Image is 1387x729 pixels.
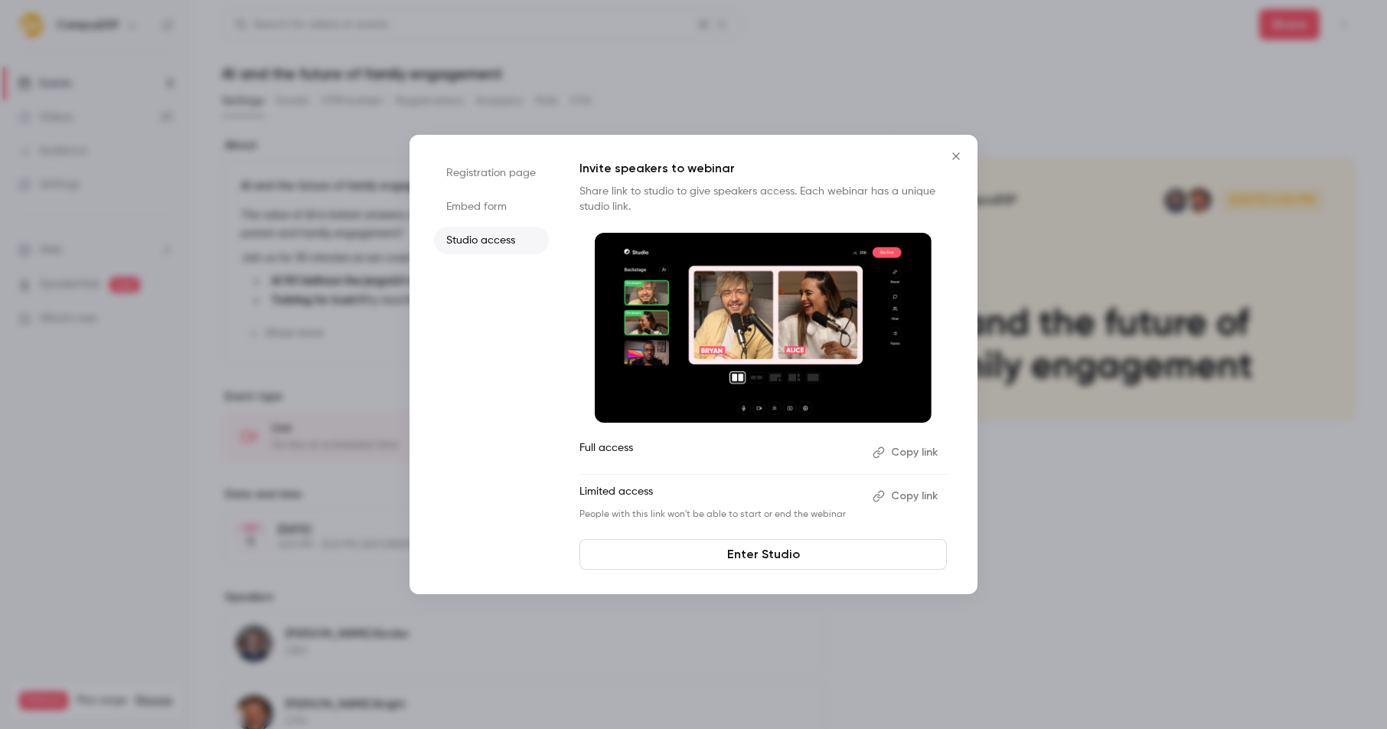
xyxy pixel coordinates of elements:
[579,440,860,465] p: Full access
[579,539,947,570] a: Enter Studio
[941,141,971,172] button: Close
[434,193,549,221] li: Embed form
[866,484,947,508] button: Copy link
[579,159,947,178] p: Invite speakers to webinar
[434,227,549,254] li: Studio access
[866,440,947,465] button: Copy link
[579,184,947,214] p: Share link to studio to give speakers access. Each webinar has a unique studio link.
[579,484,860,508] p: Limited access
[434,159,549,187] li: Registration page
[595,233,932,423] img: Invite speakers to webinar
[579,508,860,521] p: People with this link won't be able to start or end the webinar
